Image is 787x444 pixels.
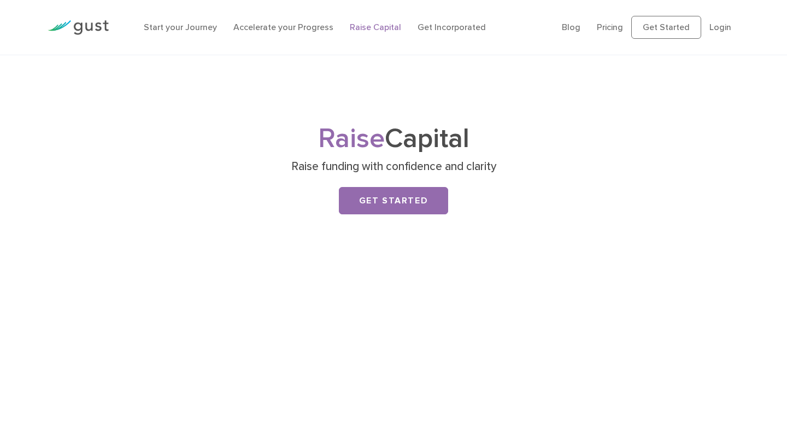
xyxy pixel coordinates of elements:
p: Raise funding with confidence and clarity [182,159,606,174]
img: Gust Logo [48,20,109,35]
a: Get Incorporated [418,22,486,32]
span: Raise [318,122,385,155]
a: Get Started [631,16,701,39]
a: Accelerate your Progress [233,22,333,32]
a: Raise Capital [350,22,401,32]
a: Login [709,22,731,32]
h1: Capital [178,126,609,151]
a: Blog [562,22,580,32]
a: Pricing [597,22,623,32]
a: Get Started [339,187,448,214]
a: Start your Journey [144,22,217,32]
